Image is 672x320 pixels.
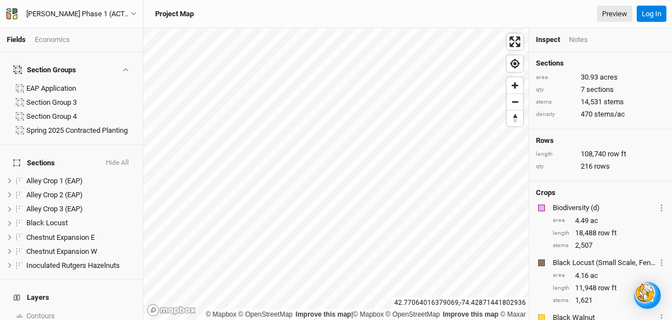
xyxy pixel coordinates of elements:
[594,161,610,171] span: rows
[507,77,523,94] button: Zoom in
[536,188,556,197] h4: Crops
[553,228,665,238] div: 18,488
[353,310,384,318] a: Mapbox
[553,295,665,305] div: 1,621
[536,73,575,82] div: area
[26,84,136,93] div: EAP Application
[553,216,570,225] div: area
[26,233,95,242] span: Chestnut Expansion E
[553,258,656,268] div: Black Locust (Small Scale, Fenceposts Only)
[553,216,665,226] div: 4.49
[597,6,632,22] a: Preview
[26,191,83,199] span: Alley Crop 2 (EAP)
[26,112,136,121] div: Section Group 4
[598,228,617,238] span: row ft
[26,177,83,185] span: Alley Crop 1 (EAP)
[553,203,656,213] div: Biodiversity (d)
[637,6,666,22] button: Log In
[7,286,136,309] h4: Layers
[206,309,526,320] div: |
[296,310,351,318] a: Improve this map
[105,159,129,167] button: Hide All
[553,271,570,280] div: area
[26,205,136,214] div: Alley Crop 3 (EAP)
[658,256,665,269] button: Crop Usage
[553,229,570,238] div: length
[391,297,529,309] div: 42.77064016379069 , -74.42871441802936
[26,191,136,200] div: Alley Crop 2 (EAP)
[507,34,523,50] button: Enter fullscreen
[536,59,665,68] h4: Sections
[586,85,614,95] span: sections
[536,163,575,171] div: qty
[553,271,665,281] div: 4.16
[553,284,570,293] div: length
[155,10,194,18] h3: Project Map
[553,283,665,293] div: 11,948
[507,94,523,110] span: Zoom out
[26,98,136,107] div: Section Group 3
[26,126,136,135] div: Spring 2025 Contracted Planting
[120,66,130,73] button: Show section groups
[536,98,575,106] div: stems
[26,8,130,20] div: Corbin Hill Phase 1 (ACTIVE 2024)
[26,247,136,256] div: Chestnut Expansion W
[13,66,76,75] div: Section Groups
[608,149,626,159] span: row ft
[594,109,625,119] span: stems/ac
[6,8,137,20] button: [PERSON_NAME] Phase 1 (ACTIVE 2024)
[658,201,665,214] button: Crop Usage
[536,72,665,82] div: 30.93
[7,35,26,44] a: Fields
[26,261,120,270] span: Inoculated Rutgers Hazelnuts
[553,296,570,305] div: stems
[143,28,529,320] canvas: Map
[386,310,440,318] a: OpenStreetMap
[35,35,70,45] div: Economics
[553,240,665,251] div: 2,507
[536,136,665,145] h4: Rows
[500,310,526,318] a: Maxar
[26,261,136,270] div: Inoculated Rutgers Hazelnuts
[13,159,55,168] span: Sections
[507,110,523,126] button: Reset bearing to north
[590,271,598,281] span: ac
[26,205,83,213] span: Alley Crop 3 (EAP)
[536,149,665,159] div: 108,740
[26,247,97,256] span: Chestnut Expansion W
[536,97,665,107] div: 14,531
[569,35,588,45] div: Notes
[536,35,560,45] div: Inspect
[26,219,68,227] span: Black Locust
[443,310,498,318] a: Improve this map
[26,219,136,228] div: Black Locust
[536,86,575,94] div: qty
[26,312,55,320] span: Contours
[604,97,624,107] span: stems
[147,304,196,317] a: Mapbox logo
[536,150,575,159] div: length
[26,8,130,20] div: [PERSON_NAME] Phase 1 (ACTIVE 2024)
[598,283,617,293] span: row ft
[590,216,598,226] span: ac
[536,161,665,171] div: 216
[536,110,575,119] div: density
[507,55,523,72] button: Find my location
[634,282,661,309] div: Open Intercom Messenger
[536,109,665,119] div: 470
[239,310,293,318] a: OpenStreetMap
[553,242,570,250] div: stems
[26,177,136,185] div: Alley Crop 1 (EAP)
[206,310,236,318] a: Mapbox
[507,94,523,110] button: Zoom out
[26,233,136,242] div: Chestnut Expansion E
[600,72,618,82] span: acres
[536,85,665,95] div: 7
